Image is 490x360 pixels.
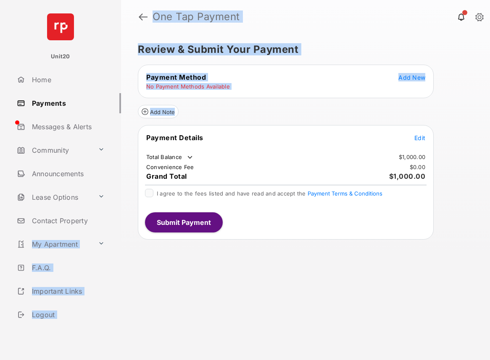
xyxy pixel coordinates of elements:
p: Unit20 [51,52,70,61]
td: Total Balance [146,153,194,162]
span: Grand Total [146,172,187,180]
button: I agree to the fees listed and have read and accept the [308,190,382,197]
a: Community [13,140,95,160]
a: Messages & Alerts [13,117,121,137]
span: Payment Method [146,73,206,81]
a: Important Links [13,281,108,301]
button: Submit Payment [145,212,223,232]
td: Convenience Fee [146,163,195,171]
a: Payments [13,93,121,113]
a: Announcements [13,164,121,184]
span: $1,000.00 [389,172,426,180]
td: No Payment Methods Available [146,83,230,90]
span: I agree to the fees listed and have read and accept the [157,190,382,197]
a: Contact Property [13,211,121,231]
a: Logout [13,305,121,325]
img: svg+xml;base64,PHN2ZyB4bWxucz0iaHR0cDovL3d3dy53My5vcmcvMjAwMC9zdmciIHdpZHRoPSI2NCIgaGVpZ2h0PSI2NC... [47,13,74,40]
button: Add New [398,73,425,81]
a: My Apartment [13,234,95,254]
strong: One Tap Payment [153,12,240,22]
span: Payment Details [146,133,203,142]
button: Add Note [138,105,179,118]
span: Add New [398,74,425,81]
a: Home [13,70,121,90]
button: Edit [414,133,425,142]
a: F.A.Q. [13,258,121,278]
a: Lease Options [13,187,95,207]
h5: Review & Submit Your Payment [138,44,466,55]
td: $1,000.00 [398,153,426,161]
td: $0.00 [409,163,426,171]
